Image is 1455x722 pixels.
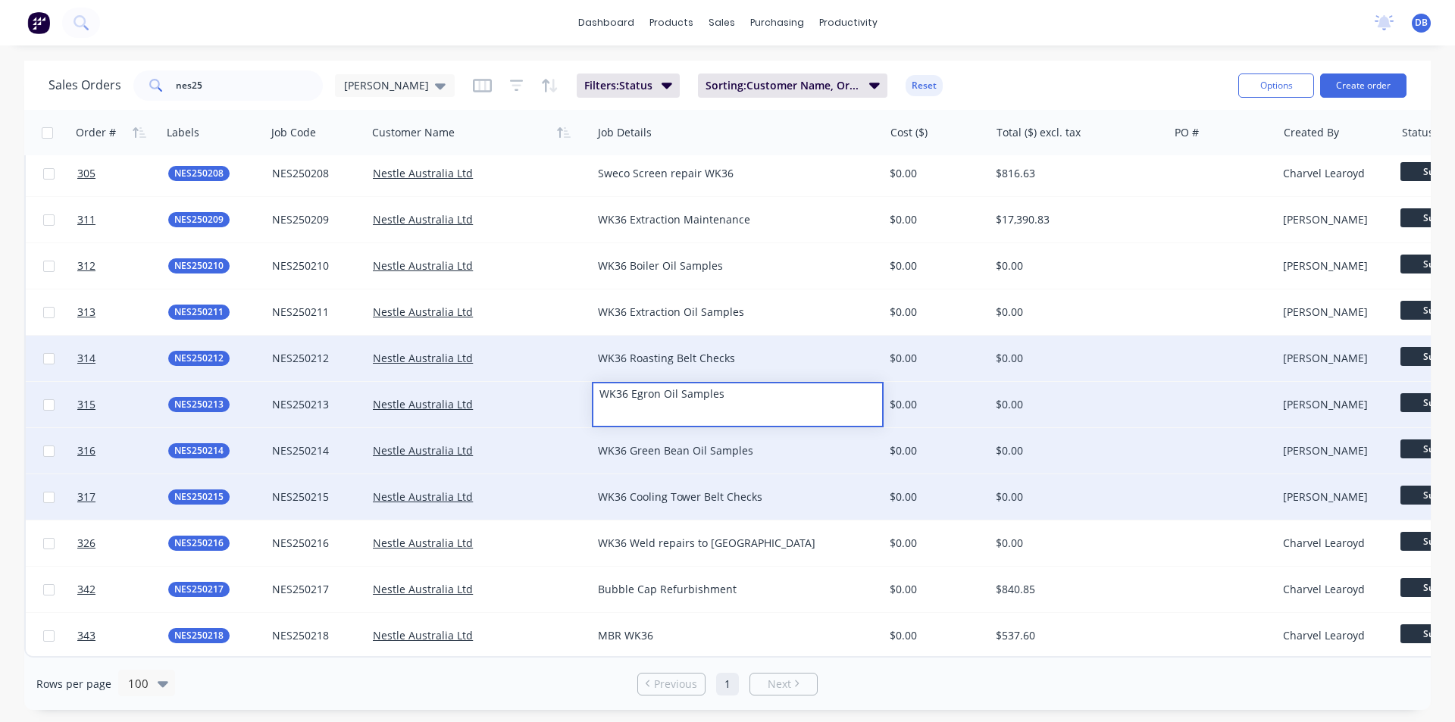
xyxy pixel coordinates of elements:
div: Charvel Learoyd [1283,166,1384,181]
span: NES250218 [174,628,224,643]
div: $0.00 [890,212,979,227]
div: NES250211 [272,305,356,320]
button: NES250209 [168,212,230,227]
div: [PERSON_NAME] [1283,305,1384,320]
div: NES250216 [272,536,356,551]
input: Search... [176,70,324,101]
span: NES250211 [174,305,224,320]
div: NES250213 [272,397,356,412]
a: Nestle Australia Ltd [373,489,473,504]
a: 315 [77,382,168,427]
div: products [642,11,701,34]
span: 314 [77,351,95,366]
div: $0.00 [996,305,1153,320]
a: 313 [77,289,168,335]
div: $17,390.83 [996,212,1153,227]
div: NES250210 [272,258,356,273]
div: $0.00 [890,536,979,551]
div: [PERSON_NAME] [1283,258,1384,273]
a: 314 [77,336,168,381]
a: 312 [77,243,168,289]
button: NES250218 [168,628,230,643]
a: Nestle Australia Ltd [373,536,473,550]
span: [PERSON_NAME] [344,77,429,93]
img: Factory [27,11,50,34]
button: NES250211 [168,305,230,320]
span: NES250210 [174,258,224,273]
span: DB [1415,16,1428,30]
div: $0.00 [890,489,979,505]
ul: Pagination [631,673,824,695]
h1: Sales Orders [48,78,121,92]
span: Rows per page [36,677,111,692]
div: NES250217 [272,582,356,597]
span: 311 [77,212,95,227]
a: Previous page [638,677,705,692]
div: PO # [1175,125,1199,140]
span: Sorting: Customer Name, Order # [706,78,860,93]
a: Nestle Australia Ltd [373,443,473,458]
div: [PERSON_NAME] [1283,489,1384,505]
div: NES250218 [272,628,356,643]
a: Nestle Australia Ltd [373,351,473,365]
div: $0.00 [890,258,979,273]
span: Filters: Status [584,78,652,93]
div: [PERSON_NAME] [1283,212,1384,227]
button: NES250208 [168,166,230,181]
span: Next [768,677,791,692]
a: dashboard [571,11,642,34]
a: Page 1 is your current page [716,673,739,695]
div: $0.00 [996,536,1153,551]
div: [PERSON_NAME] [1283,443,1384,458]
span: NES250209 [174,212,224,227]
div: [PERSON_NAME] [1283,351,1384,366]
div: NES250214 [272,443,356,458]
a: Nestle Australia Ltd [373,258,473,273]
div: NES250209 [272,212,356,227]
div: NES250215 [272,489,356,505]
span: 342 [77,582,95,597]
a: 342 [77,567,168,612]
div: Job Code [271,125,316,140]
div: $0.00 [890,397,979,412]
div: Created By [1284,125,1339,140]
button: NES250214 [168,443,230,458]
div: $0.00 [996,258,1153,273]
button: Create order [1320,73,1406,98]
div: WK36 Boiler Oil Samples [598,258,864,273]
span: NES250215 [174,489,224,505]
span: NES250208 [174,166,224,181]
a: 317 [77,474,168,520]
div: NES250212 [272,351,356,366]
span: NES250217 [174,582,224,597]
a: Nestle Australia Ltd [373,305,473,319]
div: WK36 Egron Oil Samples [593,383,882,405]
div: purchasing [743,11,812,34]
a: Next page [750,677,817,692]
div: WK36 Extraction Oil Samples [598,305,864,320]
div: WK36 Extraction Maintenance [598,212,864,227]
div: WK36 Cooling Tower Belt Checks [598,489,864,505]
div: Sweco Screen repair WK36 [598,166,864,181]
div: $0.00 [890,582,979,597]
a: 316 [77,428,168,474]
div: productivity [812,11,885,34]
div: WK36 Roasting Belt Checks [598,351,864,366]
span: NES250213 [174,397,224,412]
a: Nestle Australia Ltd [373,166,473,180]
button: Filters:Status [577,73,680,98]
div: $840.85 [996,582,1153,597]
span: 315 [77,397,95,412]
div: $537.60 [996,628,1153,643]
span: NES250214 [174,443,224,458]
button: Options [1238,73,1314,98]
button: NES250210 [168,258,230,273]
div: $0.00 [996,443,1153,458]
div: $0.00 [890,351,979,366]
a: Nestle Australia Ltd [373,397,473,411]
span: 326 [77,536,95,551]
div: Bubble Cap Refurbishment [598,582,864,597]
div: Charvel Learoyd [1283,628,1384,643]
a: 343 [77,613,168,658]
div: MBR WK36 [598,628,864,643]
